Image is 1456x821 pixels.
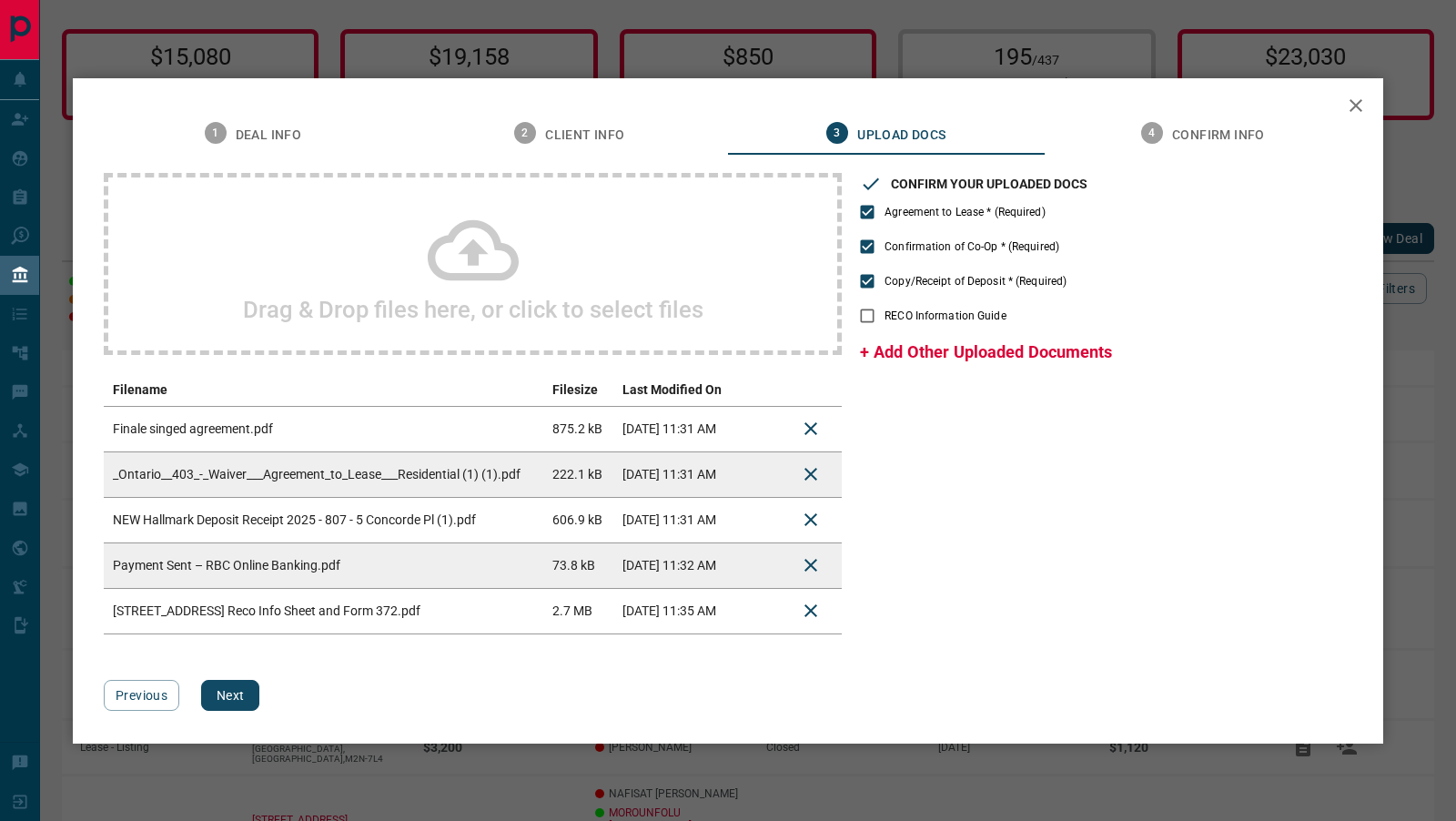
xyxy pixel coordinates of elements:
td: [DATE] 11:31 AM [613,451,734,497]
td: [DATE] 11:31 AM [613,406,734,451]
span: + Add Other Uploaded Documents [860,342,1112,361]
button: Delete [789,407,833,451]
button: Delete [789,589,833,633]
span: Deal Info [236,127,302,144]
td: 606.9 kB [543,497,613,542]
td: [DATE] 11:32 AM [613,542,734,588]
span: Confirm Info [1172,127,1265,144]
span: Confirmation of Co-Op * (Required) [885,238,1059,255]
th: download action column [734,373,780,407]
td: [DATE] 11:31 AM [613,497,734,542]
td: 875.2 kB [543,406,613,451]
text: 3 [834,127,841,139]
text: 4 [1148,127,1155,139]
span: RECO Information Guide [885,308,1006,324]
button: Delete [789,452,833,496]
td: 73.8 kB [543,542,613,588]
td: Payment Sent – RBC Online Banking.pdf [104,542,543,588]
button: Next [201,680,259,711]
button: Previous [104,680,179,711]
div: Drag & Drop files here, or click to select files [104,173,842,355]
span: Client Info [545,127,624,144]
th: Filesize [543,373,613,407]
td: 2.7 MB [543,588,613,633]
span: Agreement to Lease * (Required) [885,204,1046,220]
button: Delete [789,498,833,542]
td: 222.1 kB [543,451,613,497]
span: Copy/Receipt of Deposit * (Required) [885,273,1067,289]
td: Finale singed agreement.pdf [104,406,543,451]
span: Upload Docs [857,127,945,144]
h2: Drag & Drop files here, or click to select files [243,296,703,323]
button: Delete [789,543,833,587]
td: NEW Hallmark Deposit Receipt 2025 - 807 - 5 Concorde Pl (1).pdf [104,497,543,542]
th: Last Modified On [613,373,734,407]
td: [DATE] 11:35 AM [613,588,734,633]
th: Filename [104,373,543,407]
text: 2 [522,127,529,139]
th: delete file action column [780,373,842,407]
td: _Ontario__403_-_Waiver___Agreement_to_Lease___Residential (1) (1).pdf [104,451,543,497]
h3: CONFIRM YOUR UPLOADED DOCS [891,177,1087,191]
text: 1 [212,127,218,139]
td: [STREET_ADDRESS] Reco Info Sheet and Form 372.pdf [104,588,543,633]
